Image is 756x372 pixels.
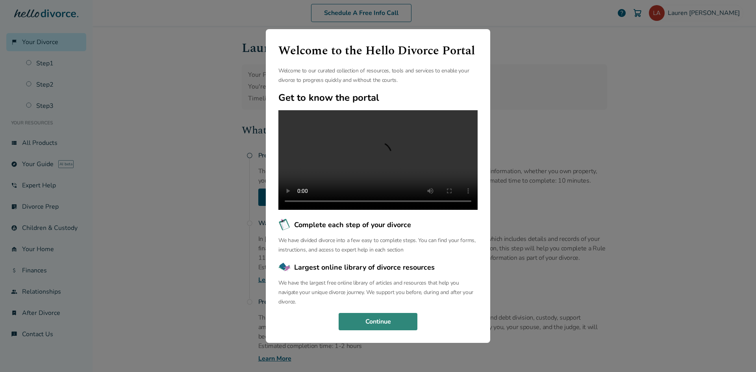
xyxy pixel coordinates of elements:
[278,261,291,274] img: Largest online library of divorce resources
[278,66,478,85] p: Welcome to our curated collection of resources, tools and services to enable your divorce to prog...
[339,313,417,330] button: Continue
[278,42,478,60] h1: Welcome to the Hello Divorce Portal
[294,262,435,272] span: Largest online library of divorce resources
[278,278,478,307] p: We have the largest free online library of articles and resources that help you navigate your uni...
[717,334,756,372] iframe: Chat Widget
[278,91,478,104] h2: Get to know the portal
[278,236,478,255] p: We have divided divorce into a few easy to complete steps. You can find your forms, instructions,...
[278,218,291,231] img: Complete each step of your divorce
[294,220,411,230] span: Complete each step of your divorce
